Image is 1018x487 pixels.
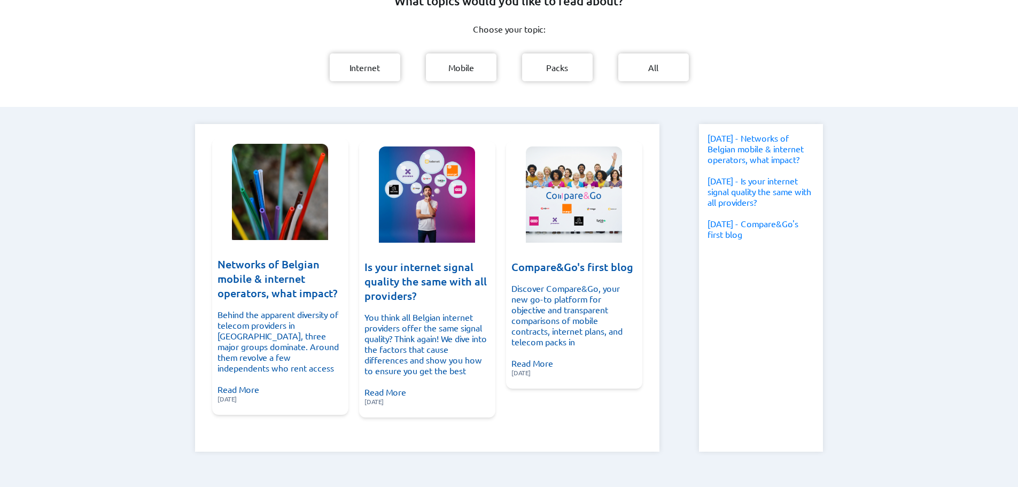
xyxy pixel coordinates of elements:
h3: Networks of Belgian mobile & internet operators, what impact? [217,257,343,300]
span: [DATE] [511,368,637,377]
img: Compare&Go's first blog [526,146,622,243]
p: Choose your topic: [473,24,546,34]
a: Is your internet signal quality the same with all providers? Is your internet signal quality the ... [359,141,495,418]
a: [DATE] - Compare&Go's first blog [708,218,798,239]
p: Internet [349,62,380,73]
a: [DATE] - Networks of Belgian mobile & internet operators, what impact? [708,133,804,165]
h3: Compare&Go's first blog [511,260,637,274]
p: Discover Compare&Go, your new go-to platform for objective and transparent comparisons of mobile ... [511,283,637,347]
span: [DATE] [364,397,490,406]
a: Networks of Belgian mobile & internet operators, what impact? Networks of Belgian mobile & intern... [212,141,348,418]
div: Read More [364,243,490,412]
h3: Is your internet signal quality the same with all providers? [364,260,490,303]
a: Compare&Go's first blog Compare&Go's first blog Discover Compare&Go, your new go-to platform for ... [506,141,642,389]
img: Networks of Belgian mobile & internet operators, what impact? [232,144,328,240]
p: Behind the apparent diversity of telecom providers in [GEOGRAPHIC_DATA], three major groups domin... [217,309,343,373]
a: [DATE] - Is your internet signal quality the same with all providers? [708,175,811,207]
p: Packs [546,62,568,73]
span: [DATE] [217,395,343,403]
p: You think all Belgian internet providers offer the same signal quality? Think again! We dive into... [364,312,490,376]
img: Is your internet signal quality the same with all providers? [379,146,475,243]
div: Read More [511,243,637,383]
div: Read More [217,240,343,409]
p: All [648,62,658,73]
p: Mobile [448,62,474,73]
